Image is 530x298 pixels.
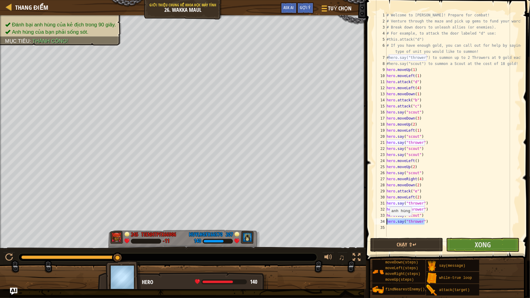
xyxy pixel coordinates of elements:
img: thang_avatar_frame.png [106,260,141,294]
button: Xong [446,238,519,252]
div: 28 [374,182,387,188]
span: moveUp(steps) [385,278,414,282]
div: 30 [374,194,387,200]
span: : [29,38,32,44]
img: portrait.png [372,284,384,296]
div: 34 [374,218,387,225]
div: 32 [374,206,387,212]
button: ♫ [337,252,348,264]
span: Thang điểm [15,3,48,12]
div: 16 [374,109,387,115]
button: Tùy chỉnh âm lượng [322,252,334,264]
div: 22 [374,146,387,152]
div: 24 [374,158,387,164]
button: Ask AI [281,2,297,14]
span: moveRight(steps) [385,272,420,276]
div: health: 140 / 200 [195,279,257,285]
img: portrait.png [426,285,438,296]
span: Mục tiêu [5,38,30,44]
div: 15 [374,103,387,109]
div: 31 [374,200,387,206]
span: Anh hùng của bạn phải sống sót. [12,29,88,35]
span: moveLeft(steps) [385,266,418,270]
span: findNearestEnemy() [385,287,425,292]
div: 140 [194,239,201,244]
span: Xong [475,240,491,249]
div: 2 [374,18,387,24]
div: 8 [374,61,387,67]
li: Anh hùng của bạn phải sống sót. [5,28,116,36]
div: 245 [131,231,138,236]
button: Ctrl + P: Play [3,252,15,264]
div: Hero [142,278,262,286]
code: anh hùng [392,209,410,213]
div: 33 [374,212,387,218]
div: 7 [374,55,387,61]
img: thang_avatar_frame.png [110,231,124,244]
div: 21 [374,140,387,146]
span: Tuỳ chọn [328,5,352,12]
div: 6 [374,42,387,55]
div: 1 [374,12,387,18]
span: while-true loop [439,276,472,280]
span: Ask AI [284,5,294,10]
div: 25 [374,164,387,170]
img: portrait.png [372,266,384,278]
div: huylhgFX66570 [189,231,223,239]
div: 14 [374,97,387,103]
button: Ask AI [10,288,17,295]
div: 19 [374,127,387,134]
div: 18 [374,121,387,127]
span: Gợi ý [300,5,311,10]
div: -11 [163,239,169,244]
span: ♫ [339,253,345,262]
span: attack(target) [439,288,470,292]
div: 17 [374,115,387,121]
button: Bật tắt chế độ toàn màn hình [351,252,363,264]
div: 3 [374,24,387,30]
div: 35 [374,225,387,231]
div: 12 [374,85,387,91]
li: Đánh bại anh hùng của kẻ địch trong 90 giây. [5,21,116,28]
div: 29 [374,188,387,194]
span: 140 [250,278,257,286]
img: thang_avatar_frame.png [241,231,254,244]
img: portrait.png [426,273,438,284]
a: Thang điểm [12,3,48,12]
div: 207 [226,231,233,236]
div: 11 [374,79,387,85]
span: moveDown(steps) [385,260,418,265]
div: 5 [374,36,387,42]
div: 13 [374,91,387,97]
div: 23 [374,152,387,158]
div: 4 [374,30,387,36]
button: Chạy ⇧↵ [370,238,443,252]
button: Tuỳ chọn [317,2,355,17]
img: portrait.png [426,260,438,272]
div: 27 [374,176,387,182]
div: 10 [374,73,387,79]
span: say(message) [439,264,465,268]
div: 26 [374,170,387,176]
div: tienhtpFX66906 [141,231,176,239]
div: 9 [374,67,387,73]
span: Đánh bại anh hùng của kẻ địch trong 90 giây. [12,22,116,28]
div: 20 [374,134,387,140]
span: Thành công! [32,38,68,44]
